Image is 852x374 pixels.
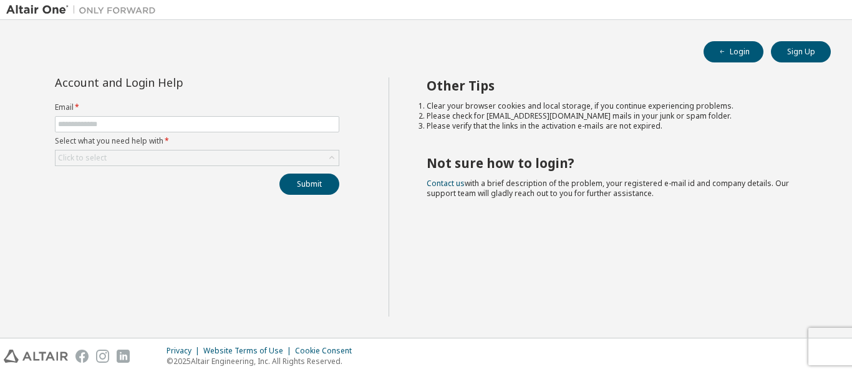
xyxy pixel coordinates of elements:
[427,178,789,199] span: with a brief description of the problem, your registered e-mail id and company details. Our suppo...
[427,121,809,131] li: Please verify that the links in the activation e-mails are not expired.
[4,350,68,363] img: altair_logo.svg
[427,178,465,189] a: Contact us
[55,77,283,87] div: Account and Login Help
[427,111,809,121] li: Please check for [EMAIL_ADDRESS][DOMAIN_NAME] mails in your junk or spam folder.
[6,4,162,16] img: Altair One
[117,350,130,363] img: linkedin.svg
[167,356,359,367] p: © 2025 Altair Engineering, Inc. All Rights Reserved.
[427,77,809,94] h2: Other Tips
[55,102,339,112] label: Email
[279,174,339,195] button: Submit
[295,346,359,356] div: Cookie Consent
[75,350,89,363] img: facebook.svg
[58,153,107,163] div: Click to select
[96,350,109,363] img: instagram.svg
[203,346,295,356] div: Website Terms of Use
[167,346,203,356] div: Privacy
[771,41,831,62] button: Sign Up
[427,155,809,171] h2: Not sure how to login?
[55,136,339,146] label: Select what you need help with
[704,41,763,62] button: Login
[427,101,809,111] li: Clear your browser cookies and local storage, if you continue experiencing problems.
[56,150,339,165] div: Click to select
